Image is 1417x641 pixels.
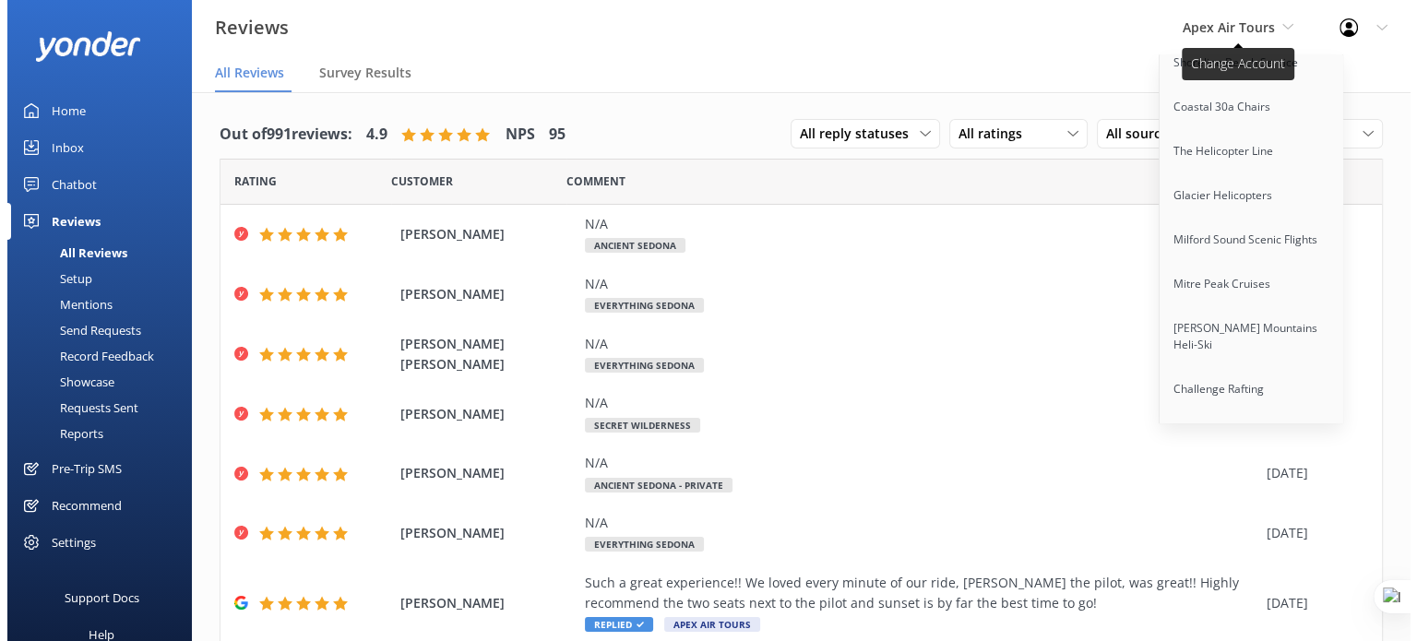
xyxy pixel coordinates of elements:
[11,395,131,421] div: Requests Sent
[1152,306,1337,367] a: [PERSON_NAME] Mountains Heli-Ski
[11,343,185,369] a: Record Feedback
[44,166,89,203] div: Chatbot
[28,31,134,62] img: yonder-white-logo.png
[657,617,753,632] span: Apex Air Tours
[227,172,269,190] span: Date
[578,573,1250,614] div: Such a great experience!! We loved every minute of our ride, [PERSON_NAME] the pilot, was great!!...
[578,537,697,552] span: Everything Sedona
[578,274,1250,294] div: N/A
[1152,41,1337,85] a: Shoreline Beach Service
[1175,18,1268,36] span: Apex Air Tours
[212,123,345,147] h4: Out of 991 reviews:
[393,284,568,304] span: [PERSON_NAME]
[44,487,114,524] div: Recommend
[44,129,77,166] div: Inbox
[498,123,528,147] h4: NPS
[578,238,678,253] span: Ancient Sedona
[208,64,277,82] span: All Reviews
[11,343,147,369] div: Record Feedback
[393,334,568,375] span: [PERSON_NAME] [PERSON_NAME]
[312,64,404,82] span: Survey Results
[44,450,114,487] div: Pre-Trip SMS
[11,317,134,343] div: Send Requests
[359,123,380,147] h4: 4.9
[393,404,568,424] span: [PERSON_NAME]
[44,92,78,129] div: Home
[11,369,185,395] a: Showcase
[384,172,446,190] span: Date
[578,298,697,313] span: Everything Sedona
[393,224,568,244] span: [PERSON_NAME]
[792,124,912,144] span: All reply statuses
[11,266,185,291] a: Setup
[11,395,185,421] a: Requests Sent
[11,421,185,446] a: Reports
[11,240,120,266] div: All Reviews
[1152,85,1337,129] a: Coastal 30a Chairs
[1259,463,1352,483] div: [DATE]
[578,513,1250,533] div: N/A
[11,266,85,291] div: Setup
[578,478,725,493] span: Ancient Sedona - Private
[1259,593,1352,613] div: [DATE]
[578,393,1250,413] div: N/A
[11,240,185,266] a: All Reviews
[11,317,185,343] a: Send Requests
[44,524,89,561] div: Settings
[11,291,185,317] a: Mentions
[578,418,693,433] span: Secret Wilderness
[1152,411,1337,456] a: [PERSON_NAME]
[559,172,618,190] span: Question
[11,369,107,395] div: Showcase
[1152,173,1337,218] a: Glacier Helicopters
[951,124,1026,144] span: All ratings
[578,334,1250,354] div: N/A
[1152,367,1337,411] a: Challenge Rafting
[393,463,568,483] span: [PERSON_NAME]
[11,291,105,317] div: Mentions
[578,617,646,632] span: Replied
[11,421,96,446] div: Reports
[1152,218,1337,262] a: Milford Sound Scenic Flights
[208,13,281,42] h3: Reviews
[542,123,558,147] h4: 95
[1152,262,1337,306] a: Mitre Peak Cruises
[578,358,697,373] span: Everything Sedona
[44,203,93,240] div: Reviews
[393,523,568,543] span: [PERSON_NAME]
[1152,129,1337,173] a: The Helicopter Line
[1259,523,1352,543] div: [DATE]
[393,593,568,613] span: [PERSON_NAME]
[57,579,132,616] div: Support Docs
[1099,124,1178,144] span: All sources
[578,453,1250,473] div: N/A
[578,214,1250,234] div: N/A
